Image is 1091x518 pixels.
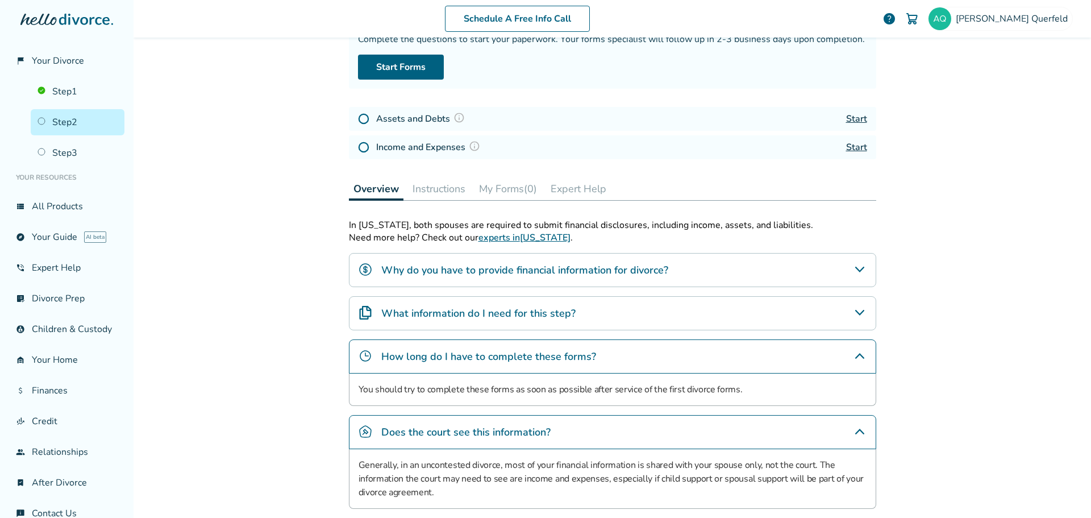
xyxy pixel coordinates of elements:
img: Why do you have to provide financial information for divorce? [359,263,372,276]
div: Why do you have to provide financial information for divorce? [349,253,876,287]
span: bookmark_check [16,478,25,487]
p: Generally, in an uncontested divorce, most of your financial information is shared with your spou... [359,458,867,499]
h4: Income and Expenses [376,140,484,155]
a: bookmark_checkAfter Divorce [9,470,124,496]
span: [PERSON_NAME] Querfeld [956,13,1072,25]
img: How long do I have to complete these forms? [359,349,372,363]
h4: Why do you have to provide financial information for divorce? [381,263,668,277]
h4: What information do I need for this step? [381,306,576,321]
span: Your Divorce [32,55,84,67]
a: view_listAll Products [9,193,124,219]
h4: How long do I have to complete these forms? [381,349,596,364]
a: Schedule A Free Info Call [445,6,590,32]
a: list_alt_checkDivorce Prep [9,285,124,312]
button: Overview [349,177,403,201]
img: What information do I need for this step? [359,306,372,320]
img: aquerfeld@gmail.com [928,7,951,30]
a: Step1 [31,78,124,105]
div: Does the court see this information? [349,415,876,449]
a: attach_moneyFinances [9,378,124,404]
span: flag_2 [16,56,25,65]
a: phone_in_talkExpert Help [9,255,124,281]
li: Your Resources [9,166,124,189]
span: garage_home [16,355,25,364]
span: AI beta [84,231,106,243]
span: phone_in_talk [16,263,25,272]
a: Step2 [31,109,124,135]
a: flag_2Your Divorce [9,48,124,74]
p: Need more help? Check out our . [349,231,876,244]
img: Cart [905,12,919,26]
h4: Does the court see this information? [381,425,551,440]
a: Start Forms [358,55,444,80]
a: account_childChildren & Custody [9,316,124,342]
a: groupRelationships [9,439,124,465]
a: garage_homeYour Home [9,347,124,373]
img: Not Started [358,113,369,125]
span: chat_info [16,509,25,518]
a: help [882,12,896,26]
h4: Assets and Debts [376,111,468,126]
a: Step3 [31,140,124,166]
span: attach_money [16,386,25,395]
span: account_child [16,325,25,334]
a: experts in[US_STATE] [478,231,571,244]
img: Not Started [358,142,369,153]
button: Expert Help [546,177,611,200]
a: Start [846,113,867,125]
img: Does the court see this information? [359,425,372,438]
button: Instructions [408,177,470,200]
span: view_list [16,202,25,211]
a: finance_modeCredit [9,408,124,434]
p: You should try to complete these forms as soon as possible after service of the first divorce forms. [359,383,867,396]
button: My Forms(0) [474,177,542,200]
a: exploreYour GuideAI beta [9,224,124,250]
iframe: Chat Widget [1034,463,1091,518]
span: group [16,447,25,457]
div: In [US_STATE], both spouses are required to submit financial disclosures, including income, asset... [349,219,876,231]
span: finance_mode [16,417,25,426]
img: Question Mark [453,112,465,123]
span: list_alt_check [16,294,25,303]
div: What information do I need for this step? [349,296,876,330]
a: Start [846,141,867,154]
div: How long do I have to complete these forms? [349,339,876,374]
img: Question Mark [469,140,480,152]
span: explore [16,233,25,242]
